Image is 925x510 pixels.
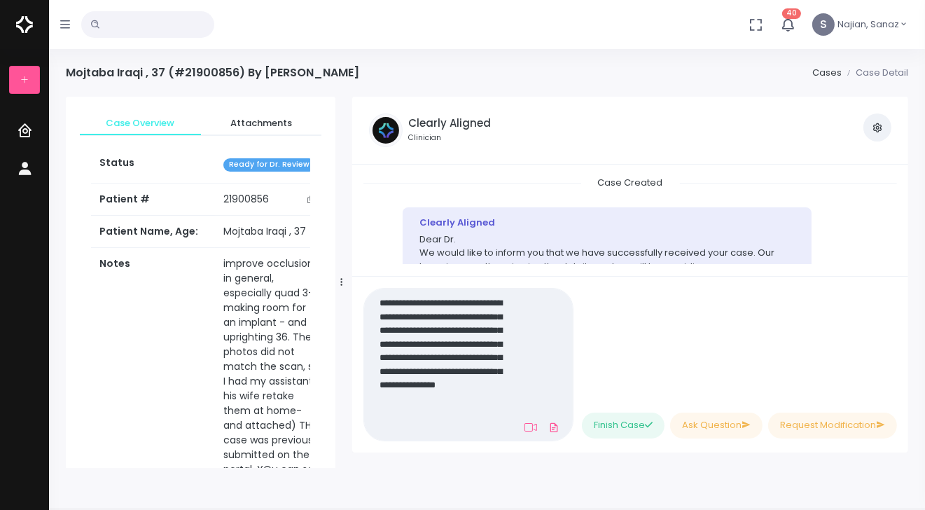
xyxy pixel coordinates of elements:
div: scrollable content [66,97,335,468]
th: Patient Name, Age: [91,216,215,248]
p: Dear Dr. We would like to inform you that we have successfully received your case. Our team is cu... [419,233,795,287]
span: Case Created [581,172,680,193]
a: Cases [812,66,842,79]
span: Ready for Dr. Review [223,158,315,172]
span: Najian, Sanaz [837,18,899,32]
span: S [812,13,835,36]
button: Request Modification [768,413,897,439]
a: Add Loom Video [522,422,540,433]
button: Finish Case [582,413,665,439]
div: Clearly Aligned [419,216,795,230]
a: Add Files [545,415,562,440]
span: Case Overview [91,116,190,130]
th: Patient # [91,183,215,216]
td: 21900856 [215,184,329,216]
button: Ask Question [670,413,763,439]
span: 40 [782,8,801,19]
div: scrollable content [363,176,897,265]
small: Clinician [408,132,491,144]
h4: Mojtaba Iraqi , 37 (#21900856) By [PERSON_NAME] [66,66,359,79]
th: Status [91,147,215,183]
h5: Clearly Aligned [408,117,491,130]
img: Logo Horizontal [16,10,33,39]
li: Case Detail [842,66,908,80]
td: Mojtaba Iraqi , 37 [215,216,329,248]
span: Attachments [212,116,311,130]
